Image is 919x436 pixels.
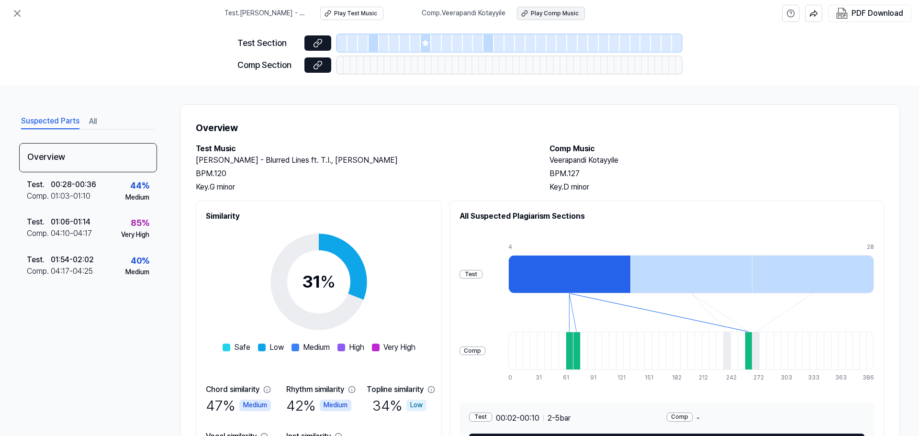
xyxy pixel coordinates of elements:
[27,216,51,228] div: Test .
[196,181,530,193] div: Key. G minor
[196,155,530,166] h2: [PERSON_NAME] - Blurred Lines ft. T.I., [PERSON_NAME]
[237,36,299,50] div: Test Section
[125,193,149,202] div: Medium
[224,9,309,18] span: Test . [PERSON_NAME] - Blurred Lines ft. T.I., [PERSON_NAME]
[206,211,432,222] h2: Similarity
[51,216,90,228] div: 01:06 - 01:14
[863,374,874,382] div: 386
[496,413,539,424] span: 00:02 - 00:10
[237,58,299,72] div: Comp Section
[508,243,630,251] div: 4
[27,254,51,266] div: Test .
[51,179,96,190] div: 00:28 - 00:36
[196,120,884,135] h1: Overview
[459,347,485,356] div: Comp
[286,384,344,395] div: Rhythm similarity
[699,374,706,382] div: 212
[469,413,492,422] div: Test
[459,270,482,279] div: Test
[131,216,149,230] div: 85 %
[726,374,733,382] div: 242
[239,400,271,411] div: Medium
[808,374,815,382] div: 333
[206,384,259,395] div: Chord similarity
[549,143,884,155] h2: Comp Music
[782,5,799,22] button: help
[320,7,383,20] button: Play Test Music
[27,179,51,190] div: Test .
[548,413,571,424] span: 2 - 5 bar
[667,413,864,424] div: -
[130,179,149,193] div: 44 %
[367,384,424,395] div: Topline similarity
[645,374,652,382] div: 151
[320,271,336,292] span: %
[51,254,94,266] div: 01:54 - 02:02
[196,168,530,179] div: BPM. 120
[590,374,597,382] div: 91
[27,266,51,277] div: Comp .
[422,9,505,18] span: Comp . Veerapandi Kotayyile
[781,374,788,382] div: 303
[320,400,351,411] div: Medium
[836,8,848,19] img: PDF Download
[834,5,905,22] button: PDF Download
[753,374,761,382] div: 272
[809,9,818,18] img: share
[303,342,330,353] span: Medium
[234,342,250,353] span: Safe
[131,254,149,268] div: 40 %
[786,9,795,18] svg: help
[349,342,364,353] span: High
[563,374,570,382] div: 61
[206,395,271,415] div: 47 %
[549,181,884,193] div: Key. D minor
[672,374,679,382] div: 182
[302,269,336,295] div: 31
[459,211,874,222] h2: All Suspected Plagiarism Sections
[549,168,884,179] div: BPM. 127
[852,7,903,20] div: PDF Download
[125,268,149,277] div: Medium
[835,374,842,382] div: 363
[286,395,351,415] div: 42 %
[51,266,93,277] div: 04:17 - 04:25
[51,228,92,239] div: 04:10 - 04:17
[21,114,79,129] button: Suspected Parts
[549,155,884,166] h2: Veerapandi Kotayyile
[196,143,530,155] h2: Test Music
[19,143,157,172] div: Overview
[531,10,579,18] div: Play Comp Music
[667,413,693,422] div: Comp
[536,374,543,382] div: 31
[27,190,51,202] div: Comp .
[617,374,625,382] div: 121
[406,400,426,411] div: Low
[372,395,426,415] div: 34 %
[121,230,149,240] div: Very High
[269,342,284,353] span: Low
[508,374,516,382] div: 0
[867,243,874,251] div: 28
[517,7,585,20] button: Play Comp Music
[334,10,377,18] div: Play Test Music
[27,228,51,239] div: Comp .
[51,190,90,202] div: 01:03 - 01:10
[89,114,97,129] button: All
[383,342,415,353] span: Very High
